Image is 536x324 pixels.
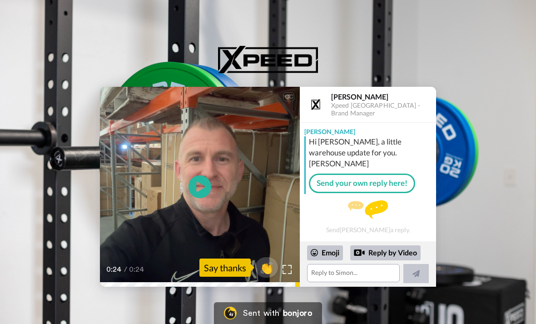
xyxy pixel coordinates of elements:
img: Bonjoro Logo [224,307,237,319]
div: Reply by Video [350,245,421,261]
img: Full screen [283,265,292,274]
div: Send [PERSON_NAME] a reply. [300,198,436,237]
div: Say thanks [199,259,251,277]
span: 0:24 [129,264,145,275]
div: bonjoro [283,309,312,317]
img: Profile Image [305,94,327,115]
button: 👏 [255,257,278,278]
a: Bonjoro LogoSent withbonjoro [214,302,322,324]
div: [PERSON_NAME] [331,92,436,101]
a: Send your own reply here! [309,174,415,193]
div: [PERSON_NAME] [300,123,436,136]
div: Reply by Video [354,247,365,258]
img: message.svg [348,200,388,219]
img: Xpeed Australia logo [218,46,318,73]
span: 👏 [255,260,278,275]
div: Xpeed [GEOGRAPHIC_DATA] - Brand Manager [331,102,436,117]
div: Emoji [307,245,343,260]
div: Hi [PERSON_NAME], a little warehouse update for you. [PERSON_NAME] [309,136,434,169]
span: / [124,264,127,275]
div: CC [283,92,294,101]
div: Sent with [243,309,279,317]
span: 0:24 [106,264,122,275]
